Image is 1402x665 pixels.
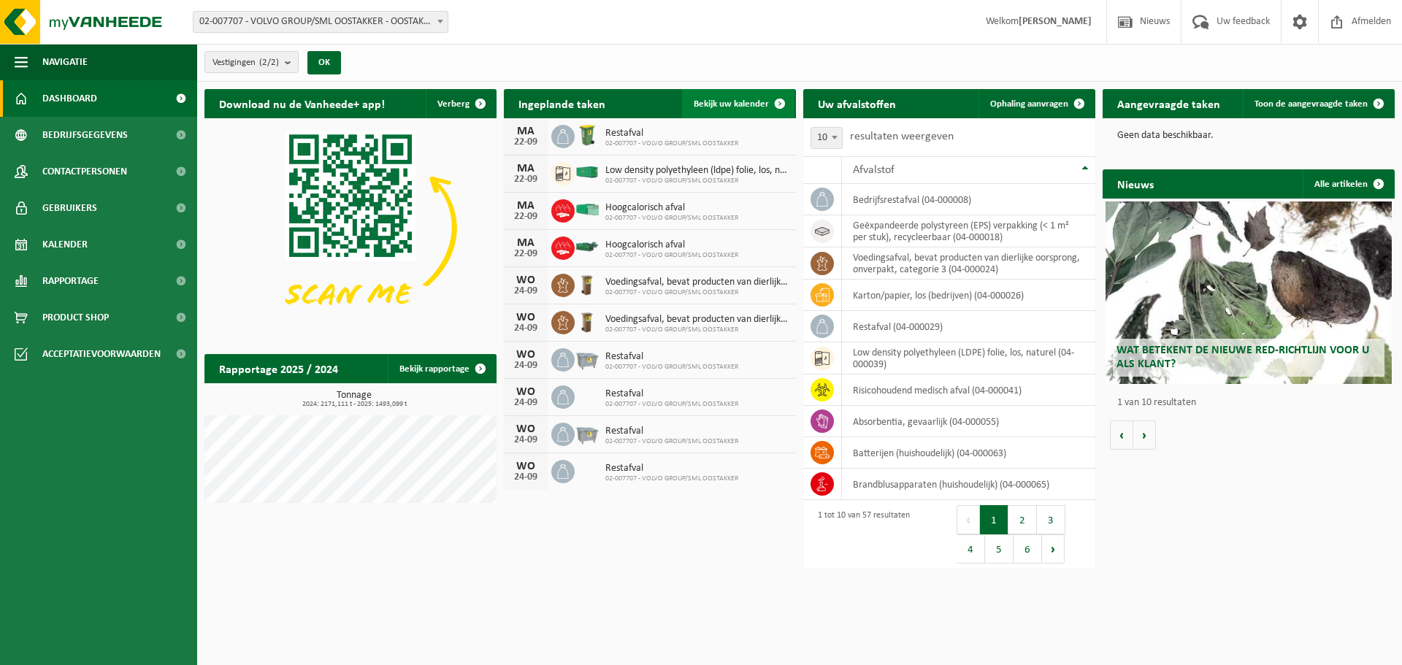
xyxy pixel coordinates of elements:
[605,202,738,214] span: Hoogcalorisch afval
[42,44,88,80] span: Navigatie
[842,280,1095,311] td: karton/papier, los (bedrijven) (04-000026)
[682,89,794,118] a: Bekijk uw kalender
[511,286,540,296] div: 24-09
[605,239,738,251] span: Hoogcalorisch afval
[212,52,279,74] span: Vestigingen
[1042,534,1065,564] button: Next
[437,99,470,109] span: Verberg
[426,89,495,118] button: Verberg
[605,437,738,446] span: 02-007707 - VOLVO GROUP/SML OOSTAKKER
[42,80,97,117] span: Dashboard
[42,336,161,372] span: Acceptatievoorwaarden
[694,99,769,109] span: Bekijk uw kalender
[204,118,497,337] img: Download de VHEPlus App
[811,128,842,148] span: 10
[957,505,980,534] button: Previous
[511,423,540,435] div: WO
[259,58,279,67] count: (2/2)
[575,240,600,253] img: HK-XZ-20-GN-01
[957,534,985,564] button: 4
[204,51,299,73] button: Vestigingen(2/2)
[511,398,540,408] div: 24-09
[842,215,1095,247] td: geëxpandeerde polystyreen (EPS) verpakking (< 1 m² per stuk), recycleerbaar (04-000018)
[575,309,600,334] img: WB-0140-HPE-BN-01
[511,249,540,259] div: 22-09
[575,166,600,179] img: HK-XC-40-GN-00
[1106,201,1392,384] a: Wat betekent de nieuwe RED-richtlijn voor u als klant?
[42,153,127,190] span: Contactpersonen
[605,314,789,326] span: Voedingsafval, bevat producten van dierlijke oorsprong, onverpakt, categorie 3
[1103,89,1235,118] h2: Aangevraagde taken
[193,11,448,33] span: 02-007707 - VOLVO GROUP/SML OOSTAKKER - OOSTAKKER
[575,203,600,216] img: HK-XP-30-GN-00
[1019,16,1092,27] strong: [PERSON_NAME]
[1303,169,1393,199] a: Alle artikelen
[811,504,910,565] div: 1 tot 10 van 57 resultaten
[511,212,540,222] div: 22-09
[42,190,97,226] span: Gebruikers
[803,89,911,118] h2: Uw afvalstoffen
[204,89,399,118] h2: Download nu de Vanheede+ app!
[605,165,789,177] span: Low density polyethyleen (ldpe) folie, los, naturel
[42,117,128,153] span: Bedrijfsgegevens
[511,137,540,147] div: 22-09
[842,311,1095,342] td: restafval (04-000029)
[811,127,843,149] span: 10
[605,139,738,148] span: 02-007707 - VOLVO GROUP/SML OOSTAKKER
[388,354,495,383] a: Bekijk rapportage
[605,463,738,474] span: Restafval
[985,534,1014,564] button: 5
[1110,420,1133,450] button: Vorige
[42,226,88,263] span: Kalender
[1116,345,1369,370] span: Wat betekent de nieuwe RED-richtlijn voor u als klant?
[842,437,1095,469] td: batterijen (huishoudelijk) (04-000063)
[511,323,540,334] div: 24-09
[842,247,1095,280] td: voedingsafval, bevat producten van dierlijke oorsprong, onverpakt, categorie 3 (04-000024)
[212,401,497,408] span: 2024: 2171,111 t - 2025: 1493,099 t
[605,326,789,334] span: 02-007707 - VOLVO GROUP/SML OOSTAKKER
[42,263,99,299] span: Rapportage
[605,426,738,437] span: Restafval
[605,474,738,483] span: 02-007707 - VOLVO GROUP/SML OOSTAKKER
[605,251,738,260] span: 02-007707 - VOLVO GROUP/SML OOSTAKKER
[853,164,895,176] span: Afvalstof
[605,128,738,139] span: Restafval
[1133,420,1156,450] button: Volgende
[842,342,1095,374] td: low density polyethyleen (LDPE) folie, los, naturel (04-000039)
[1243,89,1393,118] a: Toon de aangevraagde taken
[511,274,540,286] div: WO
[575,420,600,445] img: WB-2500-GAL-GY-01
[605,400,738,409] span: 02-007707 - VOLVO GROUP/SML OOSTAKKER
[605,288,789,297] span: 02-007707 - VOLVO GROUP/SML OOSTAKKER
[605,177,789,185] span: 02-007707 - VOLVO GROUP/SML OOSTAKKER
[850,131,954,142] label: resultaten weergeven
[980,505,1008,534] button: 1
[511,435,540,445] div: 24-09
[511,237,540,249] div: MA
[511,349,540,361] div: WO
[605,214,738,223] span: 02-007707 - VOLVO GROUP/SML OOSTAKKER
[842,406,1095,437] td: absorbentia, gevaarlijk (04-000055)
[605,388,738,400] span: Restafval
[511,386,540,398] div: WO
[1254,99,1368,109] span: Toon de aangevraagde taken
[1103,169,1168,198] h2: Nieuws
[204,354,353,383] h2: Rapportage 2025 / 2024
[1117,398,1387,408] p: 1 van 10 resultaten
[990,99,1068,109] span: Ophaling aanvragen
[511,361,540,371] div: 24-09
[511,126,540,137] div: MA
[842,184,1095,215] td: bedrijfsrestafval (04-000008)
[605,363,738,372] span: 02-007707 - VOLVO GROUP/SML OOSTAKKER
[511,163,540,174] div: MA
[842,469,1095,500] td: brandblusapparaten (huishoudelijk) (04-000065)
[42,299,109,336] span: Product Shop
[511,461,540,472] div: WO
[511,174,540,185] div: 22-09
[605,351,738,363] span: Restafval
[511,200,540,212] div: MA
[575,346,600,371] img: WB-2500-GAL-GY-01
[605,277,789,288] span: Voedingsafval, bevat producten van dierlijke oorsprong, onverpakt, categorie 3
[978,89,1094,118] a: Ophaling aanvragen
[575,123,600,147] img: WB-0240-HPE-GN-50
